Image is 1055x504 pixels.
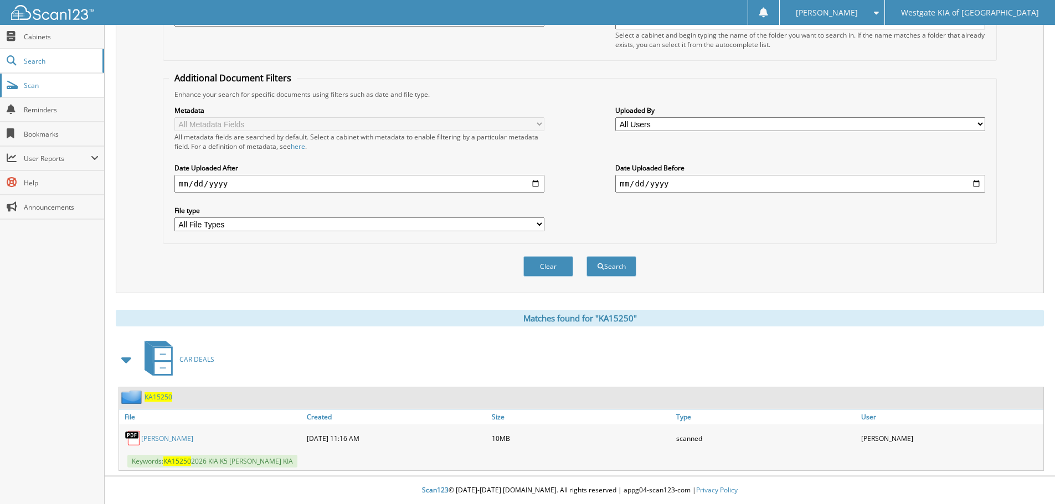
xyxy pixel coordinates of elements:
[145,392,172,402] a: KA15250
[615,163,985,173] label: Date Uploaded Before
[586,256,636,277] button: Search
[169,72,297,84] legend: Additional Document Filters
[174,106,544,115] label: Metadata
[116,310,1044,326] div: Matches found for "KA15250"
[673,409,858,424] a: Type
[127,455,297,467] span: Keywords: 2026 KIA K5 [PERSON_NAME] KIA
[24,56,97,66] span: Search
[125,430,141,446] img: PDF.png
[858,409,1043,424] a: User
[163,456,191,466] span: KA15250
[169,90,991,99] div: Enhance your search for specific documents using filters such as date and file type.
[858,427,1043,449] div: [PERSON_NAME]
[615,106,985,115] label: Uploaded By
[615,30,985,49] div: Select a cabinet and begin typing the name of the folder you want to search in. If the name match...
[673,427,858,449] div: scanned
[24,129,99,139] span: Bookmarks
[24,105,99,115] span: Reminders
[141,434,193,443] a: [PERSON_NAME]
[489,427,674,449] div: 10MB
[1000,451,1055,504] iframe: Chat Widget
[174,163,544,173] label: Date Uploaded After
[179,355,214,364] span: CAR DEALS
[304,427,489,449] div: [DATE] 11:16 AM
[138,337,214,381] a: CAR DEALS
[696,485,738,495] a: Privacy Policy
[174,132,544,151] div: All metadata fields are searched by default. Select a cabinet with metadata to enable filtering b...
[615,175,985,193] input: end
[174,206,544,215] label: File type
[291,142,305,151] a: here
[119,409,304,424] a: File
[304,409,489,424] a: Created
[24,81,99,90] span: Scan
[24,154,91,163] span: User Reports
[489,409,674,424] a: Size
[523,256,573,277] button: Clear
[174,175,544,193] input: start
[24,178,99,188] span: Help
[796,9,858,16] span: [PERSON_NAME]
[24,202,99,212] span: Announcements
[11,5,94,20] img: scan123-logo-white.svg
[422,485,449,495] span: Scan123
[901,9,1039,16] span: Westgate KIA of [GEOGRAPHIC_DATA]
[24,32,99,41] span: Cabinets
[121,390,145,404] img: folder2.png
[105,477,1055,504] div: © [DATE]-[DATE] [DOMAIN_NAME]. All rights reserved | appg04-scan123-com |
